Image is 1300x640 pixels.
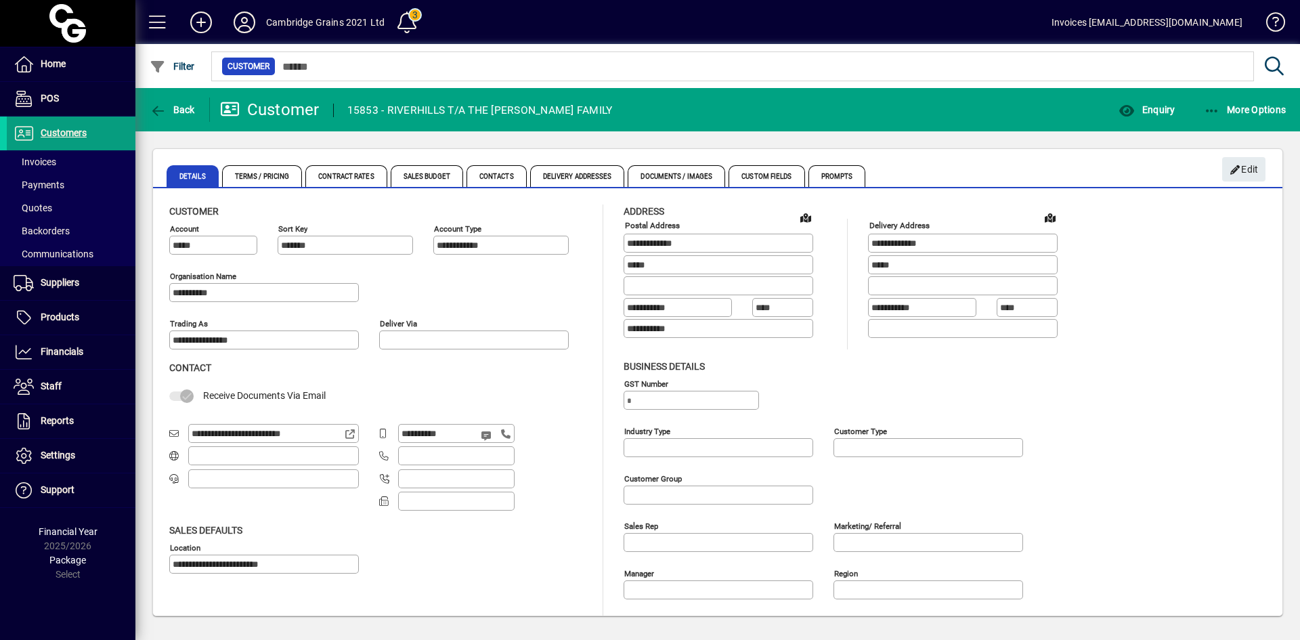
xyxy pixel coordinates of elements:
[624,426,670,435] mat-label: Industry type
[391,165,463,187] span: Sales Budget
[347,100,613,121] div: 15853 - RIVERHILLS T/A THE [PERSON_NAME] FAMILY
[146,98,198,122] button: Back
[7,82,135,116] a: POS
[222,165,303,187] span: Terms / Pricing
[7,439,135,473] a: Settings
[14,156,56,167] span: Invoices
[7,219,135,242] a: Backorders
[7,301,135,335] a: Products
[170,542,200,552] mat-label: Location
[467,165,527,187] span: Contacts
[150,104,195,115] span: Back
[1119,104,1175,115] span: Enquiry
[227,60,269,73] span: Customer
[135,98,210,122] app-page-header-button: Back
[624,206,664,217] span: Address
[41,58,66,69] span: Home
[41,415,74,426] span: Reports
[729,165,804,187] span: Custom Fields
[7,242,135,265] a: Communications
[169,206,219,217] span: Customer
[179,10,223,35] button: Add
[380,319,417,328] mat-label: Deliver via
[628,165,725,187] span: Documents / Images
[834,521,901,530] mat-label: Marketing/ Referral
[1200,98,1290,122] button: More Options
[41,312,79,322] span: Products
[14,226,70,236] span: Backorders
[7,266,135,300] a: Suppliers
[169,525,242,536] span: Sales defaults
[41,346,83,357] span: Financials
[530,165,625,187] span: Delivery Addresses
[14,202,52,213] span: Quotes
[795,207,817,228] a: View on map
[266,12,385,33] div: Cambridge Grains 2021 Ltd
[624,568,654,578] mat-label: Manager
[1222,157,1265,182] button: Edit
[7,47,135,81] a: Home
[624,473,682,483] mat-label: Customer group
[7,196,135,219] a: Quotes
[169,362,211,373] span: Contact
[1230,158,1259,181] span: Edit
[170,224,199,234] mat-label: Account
[624,361,705,372] span: Business details
[7,404,135,438] a: Reports
[167,165,219,187] span: Details
[834,568,858,578] mat-label: Region
[14,249,93,259] span: Communications
[1256,3,1283,47] a: Knowledge Base
[434,224,481,234] mat-label: Account Type
[1115,98,1178,122] button: Enquiry
[7,335,135,369] a: Financials
[14,179,64,190] span: Payments
[1204,104,1286,115] span: More Options
[41,484,74,495] span: Support
[223,10,266,35] button: Profile
[41,381,62,391] span: Staff
[41,450,75,461] span: Settings
[7,150,135,173] a: Invoices
[1052,12,1242,33] div: Invoices [EMAIL_ADDRESS][DOMAIN_NAME]
[220,99,320,121] div: Customer
[471,419,504,452] button: Send SMS
[41,277,79,288] span: Suppliers
[624,521,658,530] mat-label: Sales rep
[41,93,59,104] span: POS
[305,165,387,187] span: Contract Rates
[41,127,87,138] span: Customers
[7,173,135,196] a: Payments
[278,224,307,234] mat-label: Sort key
[834,426,887,435] mat-label: Customer type
[39,526,97,537] span: Financial Year
[170,272,236,281] mat-label: Organisation name
[146,54,198,79] button: Filter
[170,319,208,328] mat-label: Trading as
[1039,207,1061,228] a: View on map
[203,390,326,401] span: Receive Documents Via Email
[7,473,135,507] a: Support
[808,165,866,187] span: Prompts
[49,555,86,566] span: Package
[150,61,195,72] span: Filter
[624,379,668,388] mat-label: GST Number
[7,370,135,404] a: Staff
